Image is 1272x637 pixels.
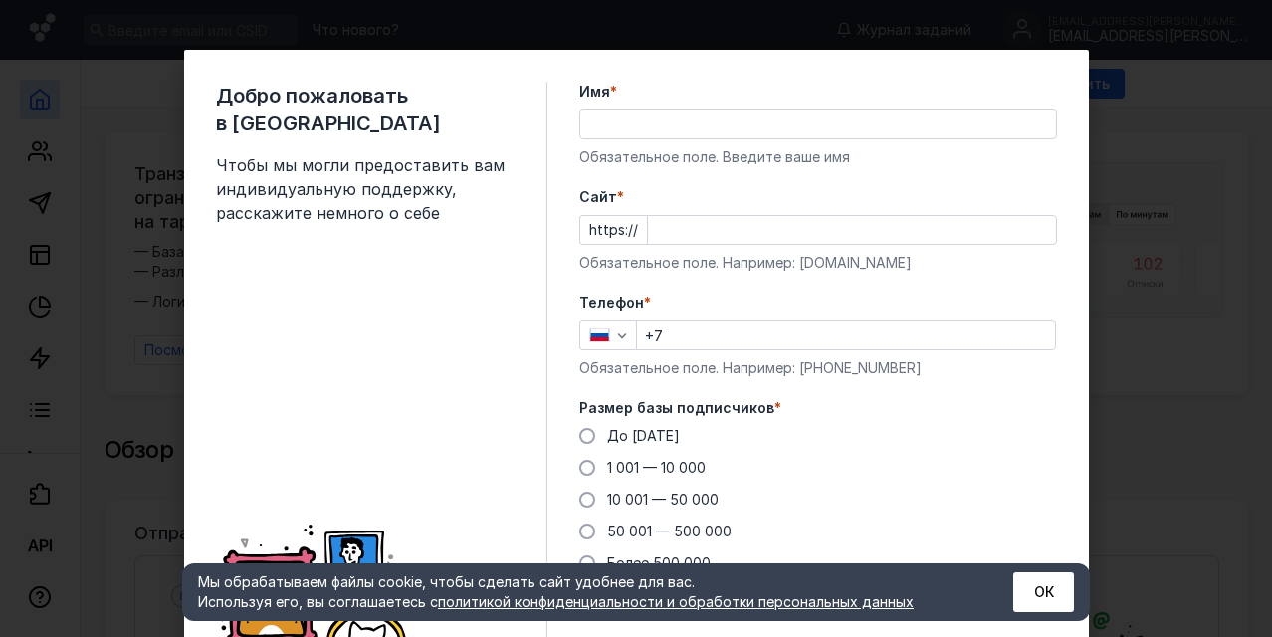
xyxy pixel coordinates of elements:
[579,147,1057,167] div: Обязательное поле. Введите ваше имя
[579,293,644,313] span: Телефон
[216,153,515,225] span: Чтобы мы могли предоставить вам индивидуальную поддержку, расскажите немного о себе
[198,572,964,612] div: Мы обрабатываем файлы cookie, чтобы сделать сайт удобнее для вас. Используя его, вы соглашаетесь c
[607,427,680,444] span: До [DATE]
[579,187,617,207] span: Cайт
[579,358,1057,378] div: Обязательное поле. Например: [PHONE_NUMBER]
[579,253,1057,273] div: Обязательное поле. Например: [DOMAIN_NAME]
[1013,572,1074,612] button: ОК
[216,82,515,137] span: Добро пожаловать в [GEOGRAPHIC_DATA]
[438,593,914,610] a: политикой конфиденциальности и обработки персональных данных
[607,491,719,508] span: 10 001 — 50 000
[579,82,610,102] span: Имя
[607,523,732,539] span: 50 001 — 500 000
[579,398,774,418] span: Размер базы подписчиков
[607,459,706,476] span: 1 001 — 10 000
[607,554,711,571] span: Более 500 000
